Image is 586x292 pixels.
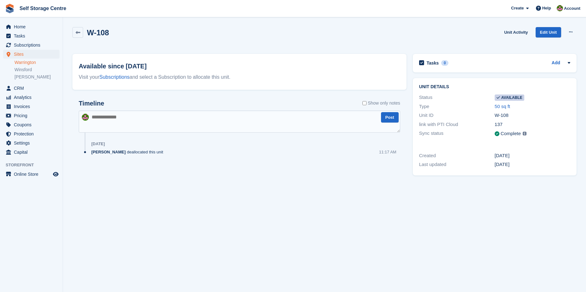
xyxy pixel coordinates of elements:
[14,22,52,31] span: Home
[14,111,52,120] span: Pricing
[441,60,448,66] div: 0
[14,67,60,73] a: Winsford
[87,28,109,37] h2: W-108
[542,5,551,11] span: Help
[14,60,60,66] a: Warrington
[495,94,524,101] span: Available
[14,41,52,49] span: Subscriptions
[3,50,60,59] a: menu
[3,84,60,93] a: menu
[495,152,570,159] div: [DATE]
[17,3,69,14] a: Self Storage Centre
[14,148,52,157] span: Capital
[5,4,14,13] img: stora-icon-8386f47178a22dfd0bd8f6a31ec36ba5ce8667c1dd55bd0f319d3a0aa187defe.svg
[14,120,52,129] span: Coupons
[419,161,495,168] div: Last updated
[419,84,570,89] h2: Unit details
[14,102,52,111] span: Invoices
[419,152,495,159] div: Created
[82,114,89,121] img: Robert Fletcher
[495,104,510,109] a: 50 sq ft
[495,112,570,119] div: W-108
[3,93,60,102] a: menu
[14,139,52,147] span: Settings
[557,5,563,11] img: Robert Fletcher
[14,93,52,102] span: Analytics
[536,27,561,37] a: Edit Unit
[14,74,60,80] a: [PERSON_NAME]
[3,111,60,120] a: menu
[502,27,530,37] a: Unit Activity
[3,120,60,129] a: menu
[501,130,521,137] div: Complete
[419,130,495,138] div: Sync status
[511,5,524,11] span: Create
[3,148,60,157] a: menu
[3,41,60,49] a: menu
[91,141,105,146] div: [DATE]
[52,170,60,178] a: Preview store
[419,112,495,119] div: Unit ID
[3,139,60,147] a: menu
[14,31,52,40] span: Tasks
[379,149,396,155] div: 11:17 AM
[6,162,63,168] span: Storefront
[523,132,526,135] img: icon-info-grey-7440780725fd019a000dd9b08b2336e03edf1995a4989e88bcd33f0948082b44.svg
[3,102,60,111] a: menu
[79,100,104,107] h2: Timeline
[495,121,570,128] div: 137
[14,50,52,59] span: Sites
[427,60,439,66] h2: Tasks
[79,61,400,71] h2: Available since [DATE]
[3,129,60,138] a: menu
[495,161,570,168] div: [DATE]
[419,94,495,101] div: Status
[14,170,52,179] span: Online Store
[79,73,400,81] div: Visit your and select a Subscription to allocate this unit.
[362,100,367,106] input: Show only notes
[552,60,560,67] a: Add
[3,31,60,40] a: menu
[362,100,400,106] label: Show only notes
[100,74,130,80] a: Subscriptions
[14,129,52,138] span: Protection
[564,5,580,12] span: Account
[381,112,399,123] button: Post
[91,149,166,155] div: deallocated this unit
[419,103,495,110] div: Type
[419,121,495,128] div: link with PTI Cloud
[3,22,60,31] a: menu
[91,149,126,155] span: [PERSON_NAME]
[14,84,52,93] span: CRM
[3,170,60,179] a: menu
